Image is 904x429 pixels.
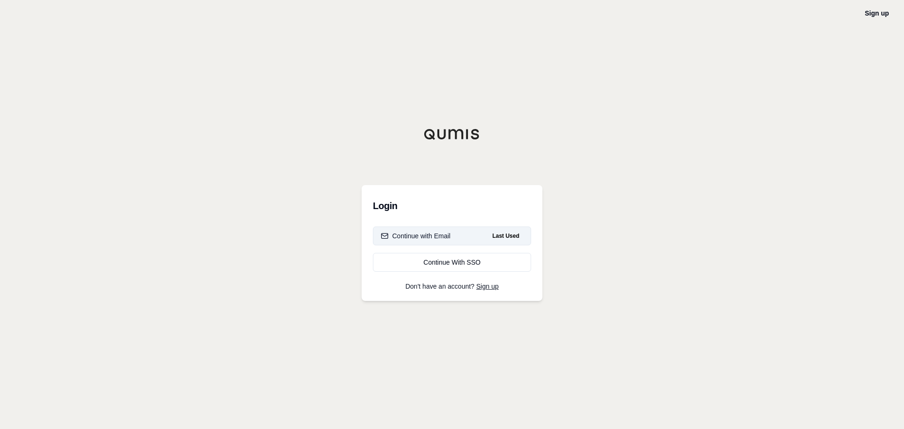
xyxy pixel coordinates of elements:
[373,227,531,245] button: Continue with EmailLast Used
[489,230,523,242] span: Last Used
[381,258,523,267] div: Continue With SSO
[476,283,499,290] a: Sign up
[865,9,889,17] a: Sign up
[381,231,451,241] div: Continue with Email
[373,283,531,290] p: Don't have an account?
[373,196,531,215] h3: Login
[373,253,531,272] a: Continue With SSO
[424,129,480,140] img: Qumis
